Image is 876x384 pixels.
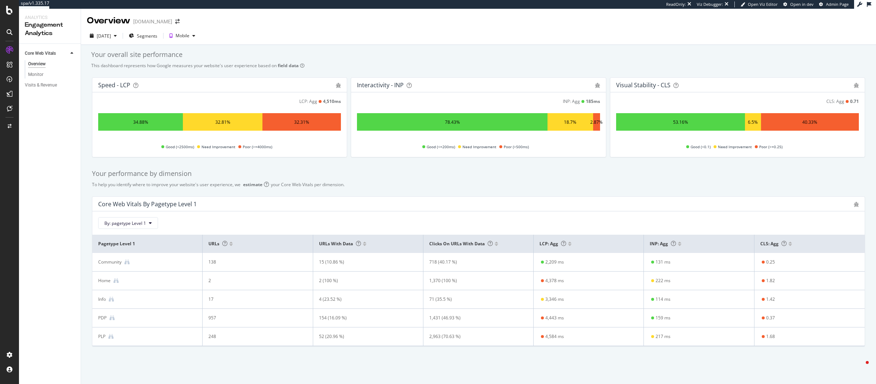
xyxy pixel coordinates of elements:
div: 4,584 ms [545,333,564,340]
div: 0.37 [766,315,775,321]
div: 154 (16.09 %) [319,315,407,321]
div: Monitor [28,71,43,78]
div: bug [854,83,859,88]
span: Good (<2500ms) [166,142,194,151]
div: Viz Debugger: [697,1,723,7]
div: Visits & Revenue [25,81,57,89]
div: Your overall site performance [91,50,866,59]
div: Core Web Vitals By pagetype Level 1 [98,200,197,208]
button: [DATE] [87,30,120,42]
div: 40.33% [802,119,817,125]
div: Overview [87,15,130,27]
div: LCP: Agg [299,98,317,104]
div: 15 (10.86 %) [319,259,407,265]
div: Home [98,277,111,284]
div: Visual Stability - CLS [616,81,671,89]
div: 222 ms [656,277,671,284]
div: 53.16% [673,119,688,125]
div: 4,443 ms [545,315,564,321]
div: This dashboard represents how Google measures your website's user experience based on [91,62,866,69]
div: ReadOnly: [666,1,686,7]
div: 32.31% [294,119,309,125]
div: 4 (23.52 %) [319,296,407,303]
button: Mobile [166,30,198,42]
div: Info [98,296,106,303]
div: bug [595,83,600,88]
span: Need Improvement [201,142,235,151]
div: 248 [208,333,297,340]
div: 1.68 [766,333,775,340]
div: Your performance by dimension [92,169,865,178]
div: [DATE] [97,33,111,39]
div: 2 (100 %) [319,277,407,284]
div: arrow-right-arrow-left [175,19,180,24]
a: Open Viz Editor [741,1,778,7]
a: Admin Page [819,1,849,7]
span: CLS: Agg [760,241,787,247]
div: bug [336,83,341,88]
div: Overview [28,60,46,68]
span: URLs [208,241,227,247]
div: 17 [208,296,297,303]
div: 114 ms [656,296,671,303]
div: 2,209 ms [545,259,564,265]
span: pagetype Level 1 [98,241,195,247]
div: 1.42 [766,296,775,303]
div: 4,378 ms [545,277,564,284]
span: Need Improvement [718,142,752,151]
span: Good (<=200ms) [427,142,455,151]
div: 131 ms [656,259,671,265]
div: 2 [208,277,297,284]
div: 1,370 (100 %) [429,277,518,284]
b: field data [278,62,299,69]
div: Mobile [176,34,189,38]
span: Poor (>500ms) [504,142,529,151]
div: estimate [243,181,262,188]
a: Core Web Vitals [25,50,68,57]
div: 32.81% [215,119,230,125]
span: Open Viz Editor [748,1,778,7]
div: 0.25 [766,259,775,265]
a: Monitor [28,71,76,78]
div: 217 ms [656,333,671,340]
div: Engagement Analytics [25,21,75,38]
button: Segments [126,30,160,42]
div: 0.71 [850,98,859,104]
span: LCP: Agg [539,241,566,247]
div: PDP [98,315,107,321]
div: Core Web Vitals [25,50,56,57]
div: INP: Agg [563,98,580,104]
div: 6.5% [748,119,758,125]
div: 4,510 ms [323,98,341,104]
div: 138 [208,259,297,265]
div: bug [854,202,859,207]
div: 71 (35.5 %) [429,296,518,303]
div: 34.88% [133,119,148,125]
span: Poor (>=4000ms) [243,142,272,151]
span: URLs with data [319,241,361,247]
span: Admin Page [826,1,849,7]
div: Community [98,259,122,265]
div: To help you identify where to improve your website's user experience, we your Core Web Vitals per... [92,181,865,188]
span: Segments [137,33,157,39]
div: 718 (40.17 %) [429,259,518,265]
div: 78.43% [445,119,460,125]
span: Need Improvement [462,142,496,151]
span: By: pagetype Level 1 [104,220,146,226]
div: [DOMAIN_NAME] [133,18,172,25]
div: 3,346 ms [545,296,564,303]
div: 957 [208,315,297,321]
div: Speed - LCP [98,81,130,89]
div: 2,963 (70.63 %) [429,333,518,340]
span: Poor (>=0.25) [759,142,783,151]
span: Clicks on URLs with data [429,241,493,247]
span: INP: Agg [650,241,676,247]
iframe: Intercom live chat [851,359,869,377]
div: 1,431 (46.93 %) [429,315,518,321]
button: By: pagetype Level 1 [98,217,158,229]
div: Interactivity - INP [357,81,404,89]
div: Analytics [25,15,75,21]
div: 185 ms [586,98,600,104]
div: 52 (20.96 %) [319,333,407,340]
div: 2.87% [590,119,603,125]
